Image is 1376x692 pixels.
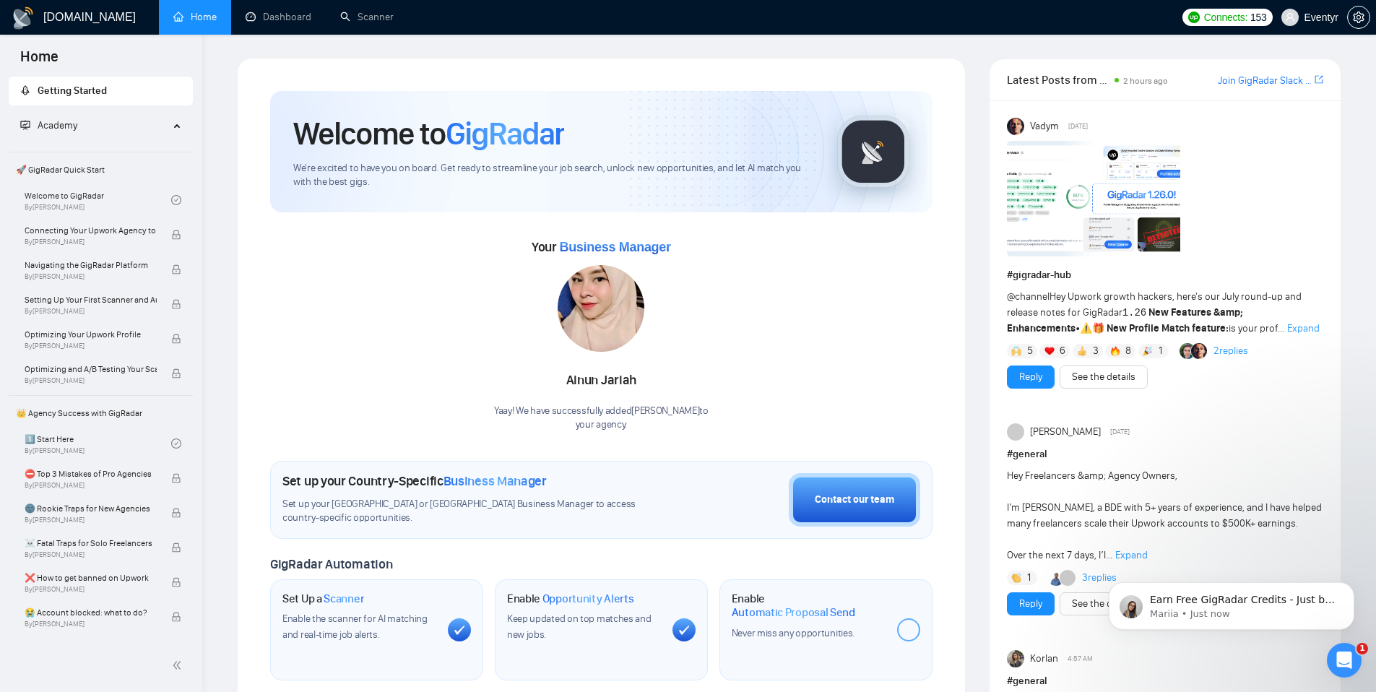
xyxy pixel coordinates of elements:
span: By [PERSON_NAME] [25,307,157,316]
span: [DATE] [1068,120,1088,133]
h1: # general [1007,673,1323,689]
span: 🎁 [1092,322,1104,334]
span: Korlan [1030,651,1058,667]
span: 3 [1093,344,1099,358]
span: export [1315,74,1323,85]
span: Scanner [324,592,364,606]
img: gigradar-logo.png [837,116,909,188]
button: See the details [1060,366,1148,389]
a: 3replies [1082,571,1117,585]
a: homeHome [173,11,217,23]
button: See the details [1060,592,1148,615]
span: Optimizing and A/B Testing Your Scanner for Better Results [25,362,157,376]
span: 🌚 Rookie Traps for New Agencies [25,501,157,516]
span: 8 [1125,344,1131,358]
span: @channel [1007,290,1050,303]
img: 👍 [1077,346,1087,356]
img: Vadym [1007,118,1024,135]
span: By [PERSON_NAME] [25,585,157,594]
button: Reply [1007,592,1055,615]
span: 4:57 AM [1068,652,1093,665]
p: your agency . [494,418,709,432]
h1: # general [1007,446,1323,462]
a: 2replies [1213,344,1248,358]
span: 6 [1060,344,1065,358]
span: By [PERSON_NAME] [25,620,157,628]
span: Academy [20,119,77,131]
h1: Enable [507,592,634,606]
span: ⛔ Top 3 Mistakes of Pro Agencies [25,467,157,481]
span: 1 [1356,643,1368,654]
span: Connects: [1204,9,1247,25]
span: Academy [38,119,77,131]
code: 1.26 [1122,307,1147,319]
h1: Set Up a [282,592,364,606]
img: Alex B [1180,343,1195,359]
img: ❤️ [1044,346,1055,356]
a: export [1315,73,1323,87]
a: Reply [1019,596,1042,612]
li: Getting Started [9,77,193,105]
a: Welcome to GigRadarBy[PERSON_NAME] [25,184,171,216]
span: check-circle [171,195,181,205]
span: user [1285,12,1295,22]
span: 👑 Agency Success with GigRadar [10,399,191,428]
span: ☠️ Fatal Traps for Solo Freelancers [25,536,157,550]
img: 🙌 [1011,346,1021,356]
img: 1699274301106-dllhost_bJrH9CqlRu.png [558,265,644,352]
span: lock [171,264,181,274]
span: By [PERSON_NAME] [25,550,157,559]
span: Enable the scanner for AI matching and real-time job alerts. [282,613,428,641]
strong: New Profile Match feature: [1107,322,1229,334]
span: Keep updated on top matches and new jobs. [507,613,652,641]
span: 1 [1027,571,1031,585]
span: lock [171,612,181,622]
span: lock [171,473,181,483]
span: Hey Freelancers &amp; Agency Owners, I’m [PERSON_NAME], a BDE with 5+ years of experience, and I ... [1007,470,1322,561]
a: dashboardDashboard [246,11,311,23]
span: By [PERSON_NAME] [25,481,157,490]
span: [DATE] [1110,425,1130,438]
h1: Welcome to [293,114,564,153]
button: Contact our team [789,473,920,527]
span: Vadym [1030,118,1059,134]
span: Never miss any opportunities. [732,627,854,639]
img: logo [12,7,35,30]
span: 2 hours ago [1123,76,1168,86]
span: Expand [1287,322,1320,334]
img: F09AC4U7ATU-image.png [1007,141,1180,256]
span: Set up your [GEOGRAPHIC_DATA] or [GEOGRAPHIC_DATA] Business Manager to access country-specific op... [282,498,665,525]
span: GigRadar [446,114,564,153]
span: Navigating the GigRadar Platform [25,258,157,272]
span: Hey Upwork growth hackers, here's our July round-up and release notes for GigRadar • is your prof... [1007,290,1302,334]
span: check-circle [171,438,181,449]
a: See the details [1072,596,1135,612]
span: fund-projection-screen [20,120,30,130]
span: We're excited to have you on board. Get ready to streamline your job search, unlock new opportuni... [293,162,814,189]
div: Ainun Jariah [494,368,709,393]
span: GigRadar Automation [270,556,392,572]
span: Connecting Your Upwork Agency to GigRadar [25,223,157,238]
span: 🚀 GigRadar Quick Start [10,155,191,184]
span: lock [171,299,181,309]
iframe: Intercom notifications message [1087,552,1376,653]
span: By [PERSON_NAME] [25,272,157,281]
span: setting [1348,12,1369,23]
span: Optimizing Your Upwork Profile [25,327,157,342]
span: By [PERSON_NAME] [25,516,157,524]
a: See the details [1072,369,1135,385]
span: lock [171,542,181,553]
span: Expand [1115,549,1148,561]
a: 1️⃣ Start HereBy[PERSON_NAME] [25,428,171,459]
span: double-left [172,658,186,672]
span: ⚠️ [1080,322,1092,334]
div: Contact our team [815,492,894,508]
span: 😭 Account blocked: what to do? [25,605,157,620]
span: ❌ How to get banned on Upwork [25,571,157,585]
button: Reply [1007,366,1055,389]
span: lock [171,508,181,518]
h1: Set up your Country-Specific [282,473,547,489]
